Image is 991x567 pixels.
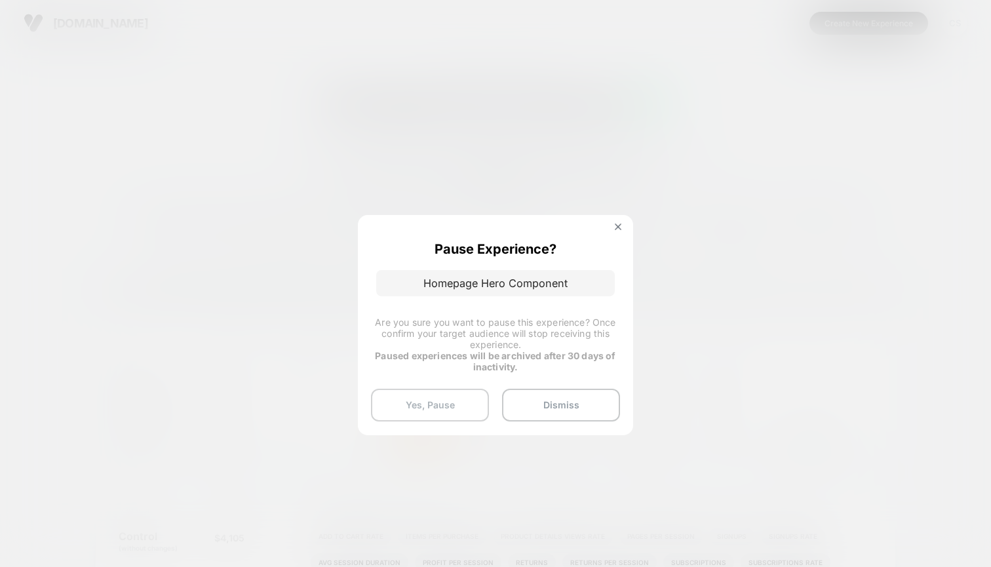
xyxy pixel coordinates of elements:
[376,270,615,296] p: Homepage Hero Component
[502,389,620,421] button: Dismiss
[435,241,556,257] p: Pause Experience?
[615,224,621,230] img: close
[371,389,489,421] button: Yes, Pause
[375,317,615,350] span: Are you sure you want to pause this experience? Once confirm your target audience will stop recei...
[375,350,615,372] strong: Paused experiences will be archived after 30 days of inactivity.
